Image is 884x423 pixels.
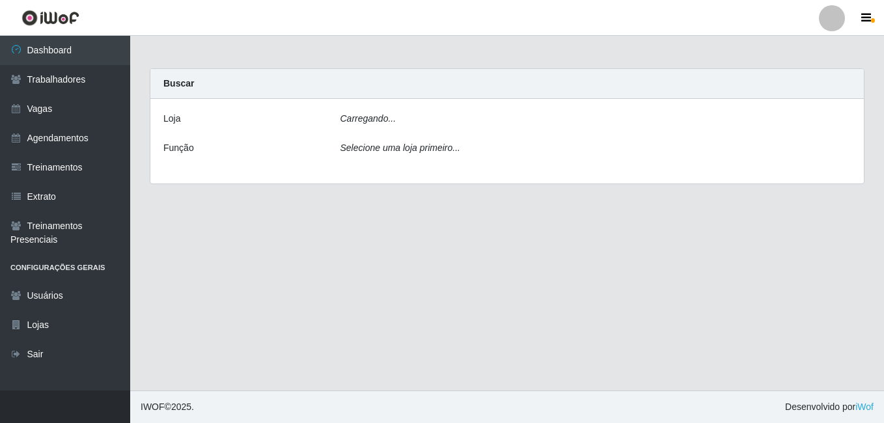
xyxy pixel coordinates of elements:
[785,400,874,414] span: Desenvolvido por
[163,112,180,126] label: Loja
[141,402,165,412] span: IWOF
[163,141,194,155] label: Função
[340,113,396,124] i: Carregando...
[163,78,194,89] strong: Buscar
[340,143,460,153] i: Selecione uma loja primeiro...
[21,10,79,26] img: CoreUI Logo
[855,402,874,412] a: iWof
[141,400,194,414] span: © 2025 .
